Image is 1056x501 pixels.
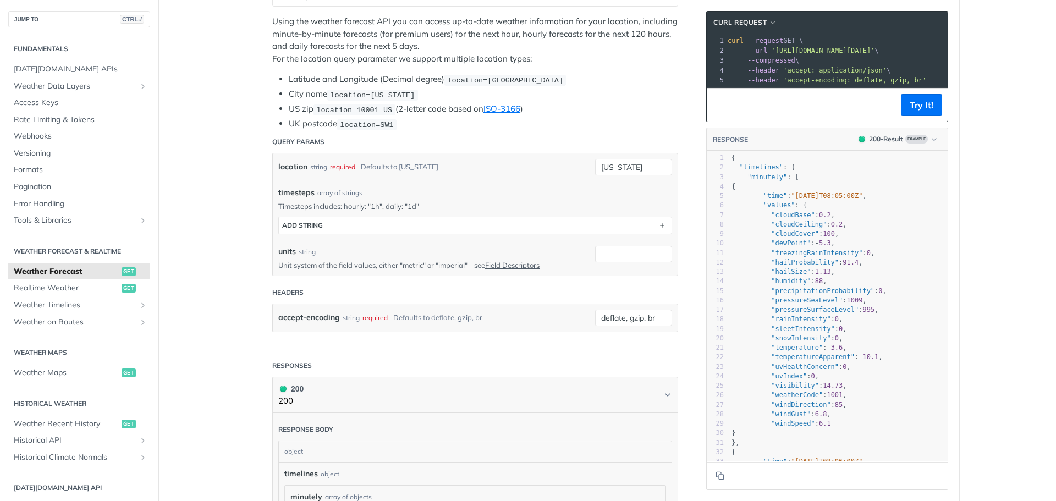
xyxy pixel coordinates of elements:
[14,148,147,159] span: Versioning
[707,75,725,85] div: 5
[771,420,815,427] span: "windSpeed"
[823,382,843,389] span: 14.73
[771,363,839,371] span: "uvHealthConcern"
[8,449,150,466] a: Historical Climate NormalsShow subpages for Historical Climate Normals
[763,458,787,465] span: "time"
[732,344,847,351] span: : ,
[14,266,119,277] span: Weather Forecast
[316,106,392,114] span: location=10001 US
[707,381,724,390] div: 25
[284,468,318,480] span: timelines
[14,114,147,125] span: Rate Limiting & Tokens
[8,365,150,381] a: Weather Mapsget
[771,258,839,266] span: "hailProbability"
[139,82,147,91] button: Show subpages for Weather Data Layers
[278,395,304,408] p: 200
[707,277,724,286] div: 14
[14,215,136,226] span: Tools & Libraries
[905,135,928,144] span: Example
[8,112,150,128] a: Rate Limiting & Tokens
[707,362,724,372] div: 23
[771,344,823,351] span: "temperature"
[771,211,815,219] span: "cloudBase"
[732,296,867,304] span: : ,
[771,372,807,380] span: "uvIndex"
[732,192,867,200] span: : ,
[728,37,803,45] span: GET \
[14,97,147,108] span: Access Keys
[815,268,831,276] span: 1.13
[732,315,843,323] span: : ,
[732,173,799,181] span: : [
[831,344,843,351] span: 3.6
[732,249,875,257] span: : ,
[728,37,744,45] span: curl
[739,163,783,171] span: "timelines"
[8,280,150,296] a: Realtime Weatherget
[707,46,725,56] div: 2
[663,390,672,399] svg: Chevron
[282,221,323,229] div: ADD string
[139,318,147,327] button: Show subpages for Weather on Routes
[707,211,724,220] div: 7
[732,334,843,342] span: : ,
[827,391,843,399] span: 1001
[732,239,835,247] span: : ,
[707,410,724,419] div: 28
[732,391,847,399] span: : ,
[8,61,150,78] a: [DATE][DOMAIN_NAME] APIs
[869,134,903,144] div: 200 - Result
[732,306,878,313] span: : ,
[361,159,438,175] div: Defaults to [US_STATE]
[8,11,150,27] button: JUMP TOCTRL-/
[732,163,795,171] span: : {
[8,263,150,280] a: Weather Forecastget
[732,287,887,295] span: : ,
[14,131,147,142] span: Webhooks
[330,91,415,99] span: location=[US_STATE]
[771,287,875,295] span: "precipitationProbability"
[14,64,147,75] span: [DATE][DOMAIN_NAME] APIs
[707,448,724,457] div: 32
[771,325,835,333] span: "sleetIntensity"
[14,419,119,430] span: Weather Recent History
[122,267,136,276] span: get
[815,277,823,285] span: 88
[771,334,831,342] span: "snowIntensity"
[732,277,827,285] span: : ,
[8,483,150,493] h2: [DATE][DOMAIN_NAME] API
[843,258,859,266] span: 91.4
[299,247,316,257] div: string
[278,310,340,326] label: accept-encoding
[707,239,724,248] div: 10
[771,47,875,54] span: '[URL][DOMAIN_NAME][DATE]'
[732,211,835,219] span: : ,
[8,297,150,313] a: Weather TimelinesShow subpages for Weather Timelines
[732,439,740,447] span: },
[707,353,724,362] div: 22
[122,284,136,293] span: get
[120,15,144,24] span: CTRL-/
[732,258,863,266] span: : ,
[707,400,724,410] div: 27
[14,81,136,92] span: Weather Data Layers
[747,67,779,74] span: --header
[14,452,136,463] span: Historical Climate Normals
[289,118,678,130] li: UK postcode
[14,181,147,192] span: Pagination
[707,457,724,466] div: 33
[310,159,327,175] div: string
[862,306,875,313] span: 995
[862,353,878,361] span: 10.1
[763,201,795,209] span: "values"
[272,15,678,65] p: Using the weather forecast API you can access up-to-date weather information for your location, i...
[783,76,926,84] span: 'accept-encoding: deflate, gzip, br'
[707,372,724,381] div: 24
[747,76,779,84] span: --header
[831,221,843,228] span: 0.2
[279,441,669,462] div: object
[819,211,831,219] span: 0.2
[771,401,831,409] span: "windDirection"
[278,246,296,257] label: units
[289,73,678,86] li: Latitude and Longitude (Decimal degree)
